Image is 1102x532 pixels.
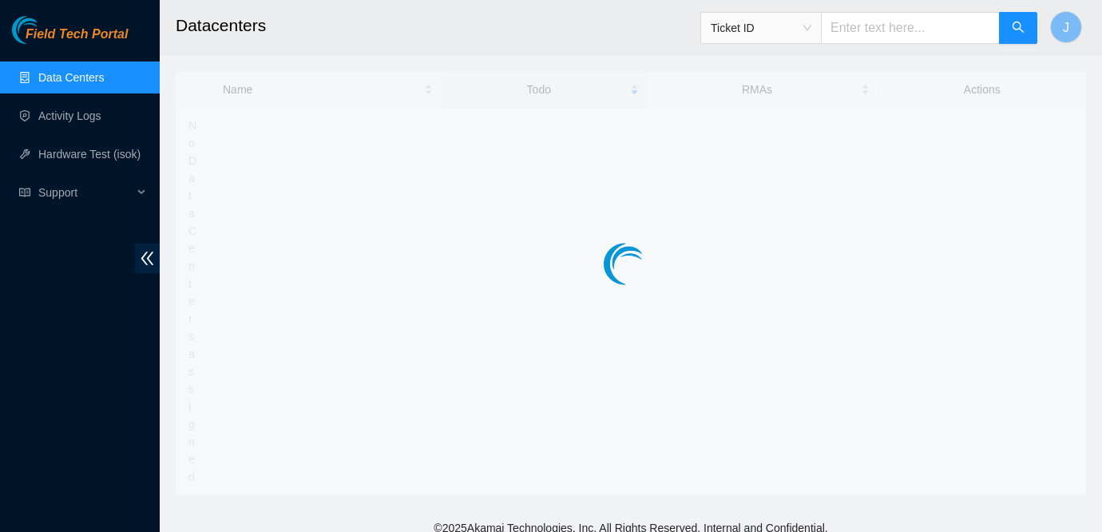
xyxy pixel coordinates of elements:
[38,109,101,122] a: Activity Logs
[711,16,811,40] span: Ticket ID
[1050,11,1082,43] button: J
[19,187,30,198] span: read
[26,27,128,42] span: Field Tech Portal
[12,16,81,44] img: Akamai Technologies
[999,12,1037,44] button: search
[135,244,160,273] span: double-left
[821,12,1000,44] input: Enter text here...
[38,177,133,208] span: Support
[38,148,141,161] a: Hardware Test (isok)
[1012,21,1025,36] span: search
[38,71,104,84] a: Data Centers
[12,29,128,50] a: Akamai TechnologiesField Tech Portal
[1063,18,1069,38] span: J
